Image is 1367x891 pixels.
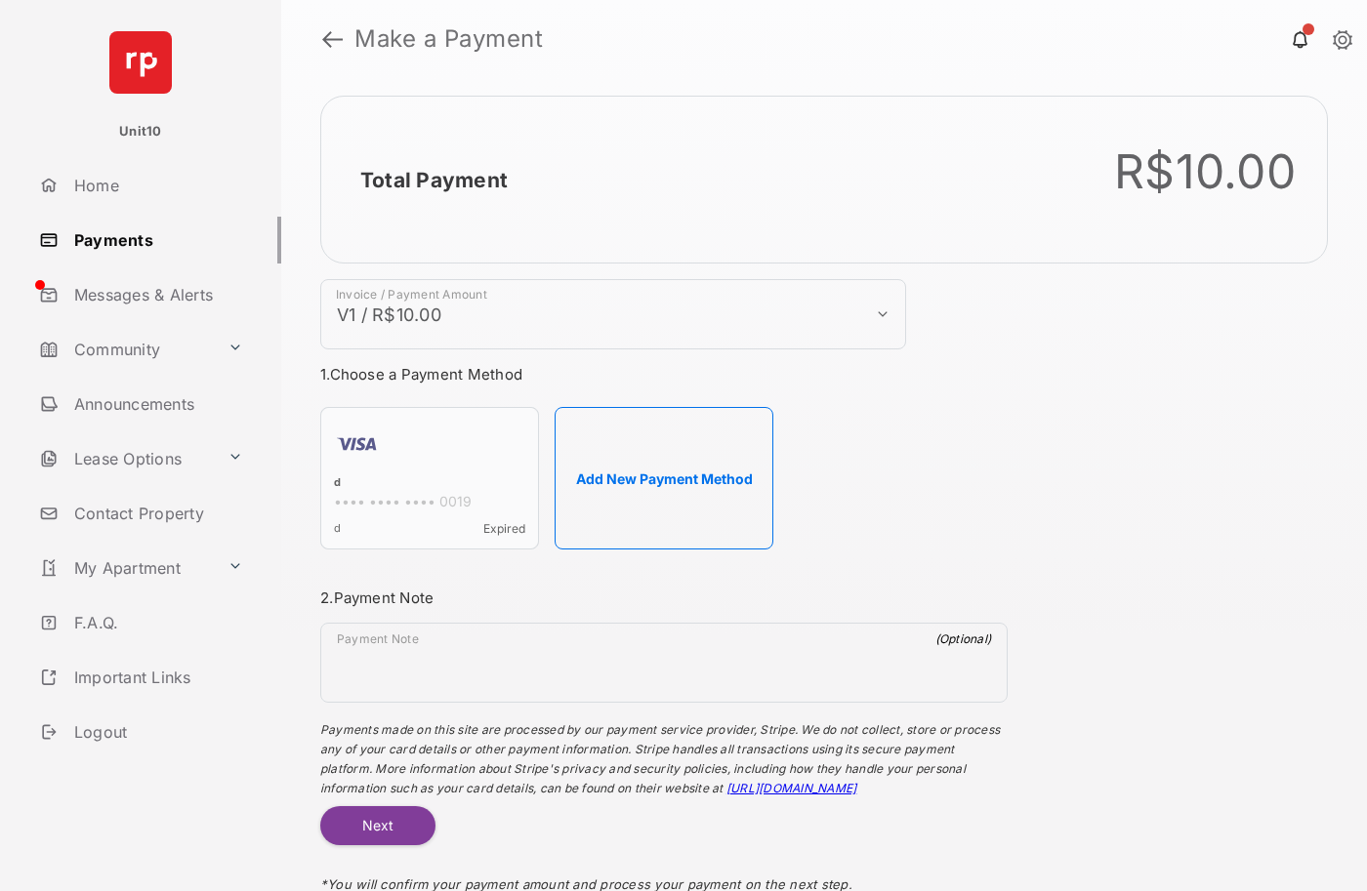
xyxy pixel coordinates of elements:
span: Payments made on this site are processed by our payment service provider, Stripe. We do not colle... [320,722,1000,795]
a: My Apartment [31,545,220,591]
div: d•••• •••• •••• 0019dExpired [320,407,539,549]
a: Important Links [31,654,251,701]
div: •••• •••• •••• 0019 [334,493,525,513]
img: svg+xml;base64,PHN2ZyB4bWxucz0iaHR0cDovL3d3dy53My5vcmcvMjAwMC9zdmciIHdpZHRoPSI2NCIgaGVpZ2h0PSI2NC... [109,31,172,94]
h3: 2. Payment Note [320,588,1008,607]
span: Expired [483,521,525,536]
a: Logout [31,709,281,755]
h2: Total Payment [360,168,508,192]
a: Announcements [31,381,281,427]
a: Community [31,326,220,373]
a: Payments [31,217,281,263]
span: d [334,521,341,536]
a: Home [31,162,281,209]
a: [URL][DOMAIN_NAME] [726,781,856,795]
div: d [334,475,525,493]
a: Lease Options [31,435,220,482]
h3: 1. Choose a Payment Method [320,365,1008,384]
p: Unit10 [119,122,162,142]
button: Next [320,806,435,845]
button: Add New Payment Method [555,407,773,549]
a: Messages & Alerts [31,271,281,318]
a: F.A.Q. [31,599,281,646]
strong: Make a Payment [354,27,543,51]
div: R$10.00 [1114,143,1296,200]
a: Contact Property [31,490,281,537]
